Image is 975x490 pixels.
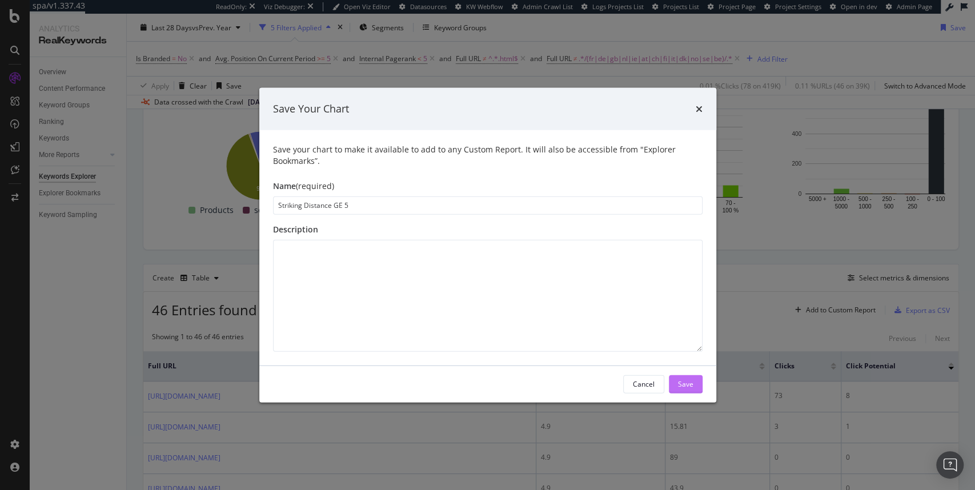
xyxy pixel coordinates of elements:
[936,451,964,479] div: Open Intercom Messenger
[696,102,703,117] div: times
[259,88,716,403] div: modal
[678,379,693,389] div: Save
[273,180,296,191] span: Name
[623,375,664,393] button: Cancel
[273,102,349,117] div: Save Your Chart
[273,143,703,166] div: Save your chart to make it available to add to any Custom Report. It will also be accessible from...
[273,223,703,235] div: Description
[273,196,703,214] input: Enter a name
[669,375,703,393] button: Save
[633,379,655,389] div: Cancel
[296,180,334,191] span: (required)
